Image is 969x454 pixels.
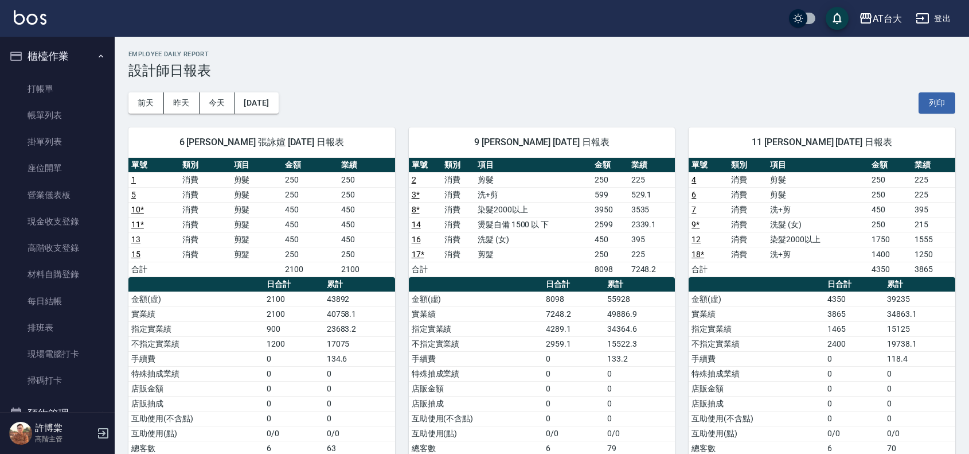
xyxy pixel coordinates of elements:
td: 染髮2000以上 [475,202,592,217]
td: 剪髮 [231,217,282,232]
td: 店販抽成 [689,396,824,411]
td: 2100 [264,292,323,306]
th: 業績 [628,158,675,173]
td: 金額(虛) [409,292,544,306]
td: 不指定實業績 [128,336,264,351]
td: 燙髮自備 1500 以 下 [475,217,592,232]
td: 250 [869,172,912,187]
a: 2 [412,175,416,184]
a: 營業儀表板 [5,182,110,208]
td: 0 [543,351,604,366]
td: 金額(虛) [689,292,824,306]
td: 15522.3 [604,336,675,351]
td: 2100 [282,262,338,277]
td: 不指定實業績 [689,336,824,351]
img: Person [9,422,32,445]
td: 消費 [179,232,230,247]
td: 消費 [441,232,475,247]
td: 指定實業績 [689,321,824,336]
th: 項目 [767,158,868,173]
td: 洗+剪 [475,187,592,202]
td: 39235 [884,292,955,306]
td: 395 [628,232,675,247]
td: 1465 [825,321,884,336]
th: 累計 [604,277,675,292]
th: 日合計 [825,277,884,292]
td: 250 [592,247,628,262]
button: 預約管理 [5,399,110,429]
td: 消費 [728,217,768,232]
td: 1555 [912,232,955,247]
td: 實業績 [689,306,824,321]
td: 消費 [441,187,475,202]
td: 49886.9 [604,306,675,321]
td: 43892 [324,292,395,306]
td: 0/0 [604,426,675,441]
td: 2959.1 [543,336,604,351]
th: 日合計 [264,277,323,292]
a: 12 [691,235,701,244]
td: 1400 [869,247,912,262]
td: 225 [628,172,675,187]
span: 9 [PERSON_NAME] [DATE] 日報表 [423,137,662,148]
td: 225 [628,247,675,262]
td: 450 [282,202,338,217]
td: 1750 [869,232,912,247]
th: 單號 [128,158,179,173]
p: 高階主管 [35,434,93,444]
td: 洗+剪 [767,247,868,262]
a: 帳單列表 [5,102,110,129]
a: 排班表 [5,315,110,341]
td: 剪髮 [767,172,868,187]
td: 0 [543,381,604,396]
td: 手續費 [689,351,824,366]
td: 118.4 [884,351,955,366]
td: 0/0 [825,426,884,441]
table: a dense table [409,158,675,277]
td: 洗+剪 [767,202,868,217]
a: 1 [131,175,136,184]
button: AT台大 [854,7,907,30]
td: 2599 [592,217,628,232]
td: 8098 [543,292,604,306]
td: 剪髮 [767,187,868,202]
td: 0 [264,351,323,366]
td: 2339.1 [628,217,675,232]
a: 座位開單 [5,155,110,181]
td: 剪髮 [475,247,592,262]
a: 14 [412,220,421,229]
a: 15 [131,250,140,259]
a: 現場電腦打卡 [5,341,110,367]
td: 手續費 [128,351,264,366]
td: 互助使用(點) [689,426,824,441]
td: 店販抽成 [128,396,264,411]
td: 0 [825,381,884,396]
td: 450 [592,232,628,247]
td: 消費 [728,202,768,217]
td: 34364.6 [604,321,675,336]
th: 單號 [409,158,442,173]
td: 900 [264,321,323,336]
td: 4350 [869,262,912,277]
td: 不指定實業績 [409,336,544,351]
td: 450 [338,217,394,232]
th: 單號 [689,158,728,173]
td: 599 [592,187,628,202]
table: a dense table [128,158,395,277]
td: 3865 [825,306,884,321]
h5: 許博棠 [35,422,93,434]
td: 0 [604,396,675,411]
td: 17075 [324,336,395,351]
td: 互助使用(不含點) [128,411,264,426]
th: 業績 [912,158,955,173]
td: 40758.1 [324,306,395,321]
a: 材料自購登錄 [5,261,110,288]
td: 0/0 [264,426,323,441]
a: 7 [691,205,696,214]
table: a dense table [689,158,955,277]
td: 消費 [179,202,230,217]
td: 450 [338,232,394,247]
td: 3865 [912,262,955,277]
td: 互助使用(點) [409,426,544,441]
td: 3950 [592,202,628,217]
